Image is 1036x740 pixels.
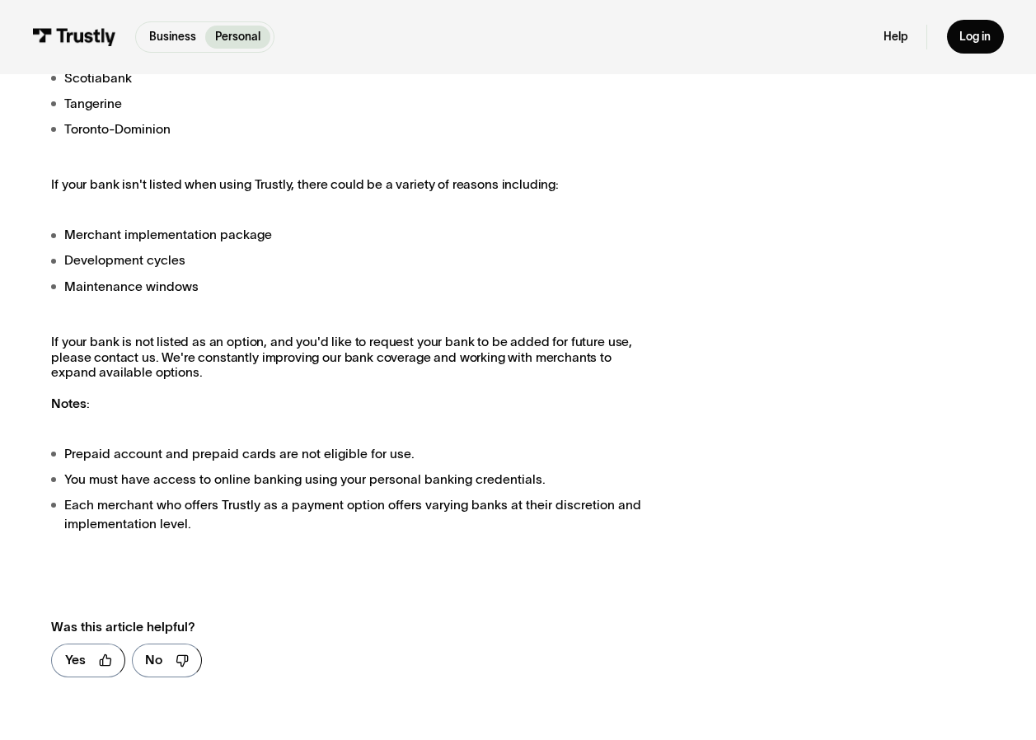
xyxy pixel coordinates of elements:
li: Each merchant who offers Trustly as a payment option offers varying banks at their discretion and... [51,495,652,534]
li: You must have access to online banking using your personal banking credentials. [51,470,652,489]
div: No [145,650,162,669]
a: Business [139,26,205,49]
div: Yes [65,650,86,669]
p: Personal [215,29,260,46]
p: Business [149,29,196,46]
a: Log in [947,20,1004,54]
li: Development cycles [51,251,652,269]
a: No [132,644,202,677]
li: Maintenance windows [51,277,652,296]
li: Tangerine [51,94,652,113]
div: Log in [959,30,991,44]
li: Toronto-Dominion [51,119,652,138]
li: Prepaid account and prepaid cards are not eligible for use. [51,444,652,463]
strong: Notes [51,396,86,410]
li: Merchant implementation package [51,225,652,244]
p: If your bank is not listed as an option, and you'd like to request your bank to be added for futu... [51,335,652,412]
div: Was this article helpful? [51,617,617,636]
a: Help [884,30,907,44]
img: Trustly Logo [32,28,116,45]
a: Yes [51,644,124,677]
p: If your bank isn't listed when using Trustly, there could be a variety of reasons including: [51,177,652,193]
li: Scotiabank [51,68,652,87]
a: Personal [205,26,270,49]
